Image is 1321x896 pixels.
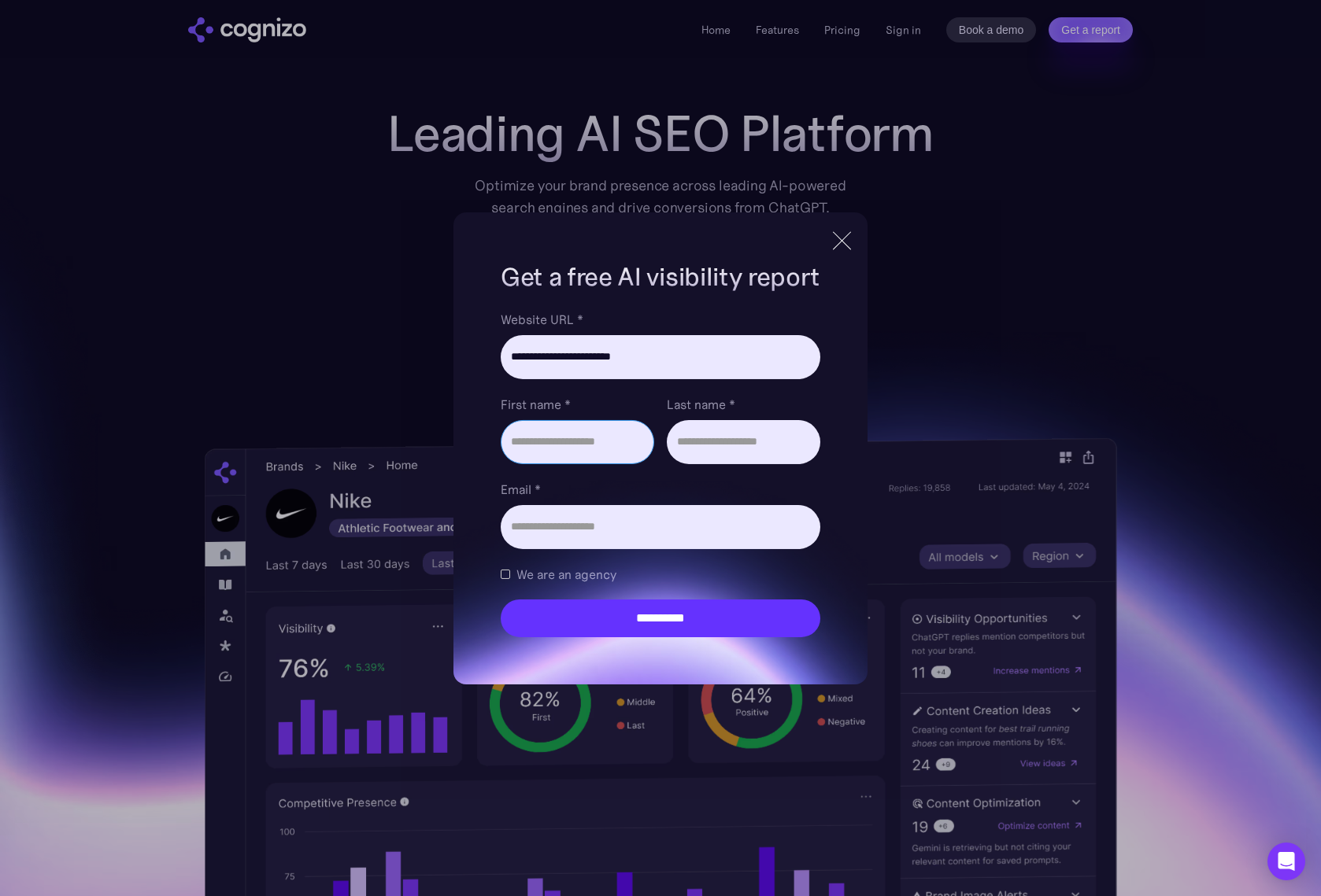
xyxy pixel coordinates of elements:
[516,565,616,584] span: We are an agency
[501,260,820,294] h1: Get a free AI visibility report
[501,480,820,499] label: Email *
[501,395,654,414] label: First name *
[667,395,820,414] label: Last name *
[501,310,820,329] label: Website URL *
[501,310,820,637] form: Brand Report Form
[1267,843,1305,880] div: Open Intercom Messenger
